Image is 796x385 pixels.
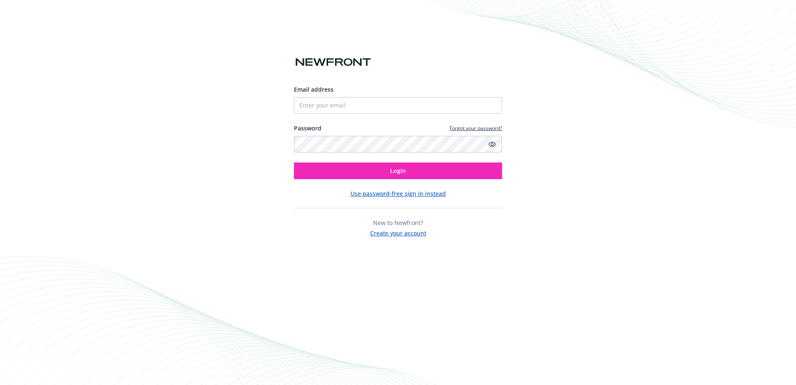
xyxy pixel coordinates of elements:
[351,189,446,198] button: Use password-free sign in instead
[294,124,321,132] label: Password
[390,167,406,175] span: Login
[487,139,497,149] a: Show password
[373,219,423,227] span: New to Newfront?
[294,97,502,114] input: Enter your email
[450,125,502,132] a: Forgot your password?
[294,85,333,93] span: Email address
[294,162,502,179] button: Login
[294,136,502,152] input: Enter your password
[370,227,426,237] button: Create your account
[294,55,373,70] img: Newfront logo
